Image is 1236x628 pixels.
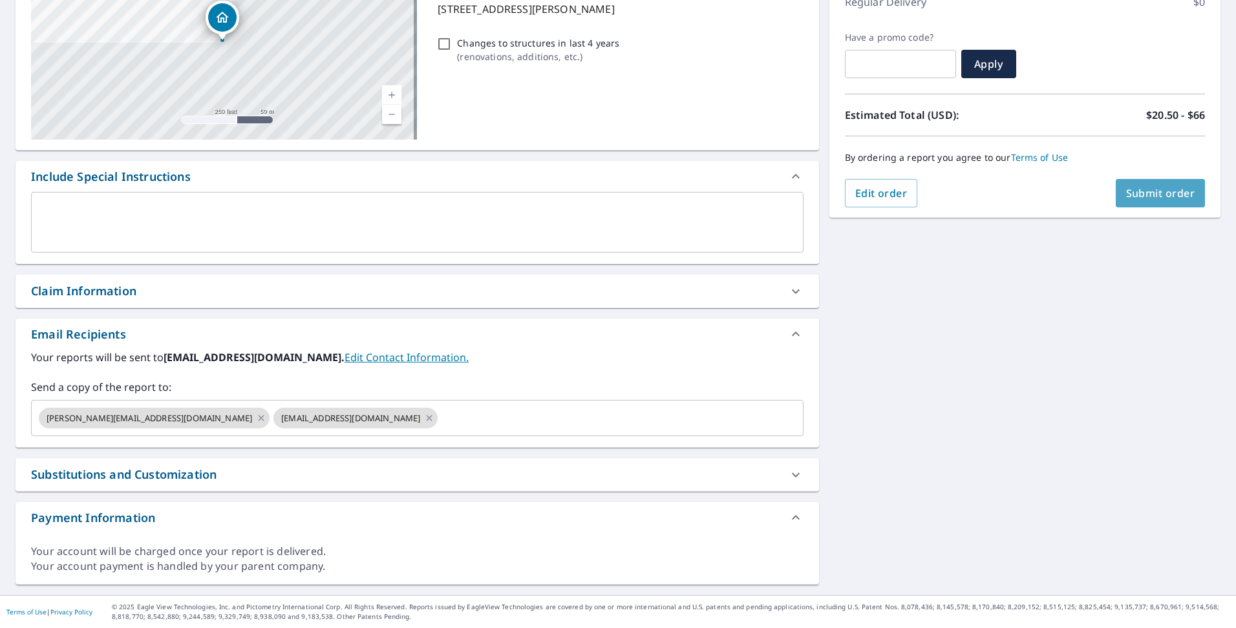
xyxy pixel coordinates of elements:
div: Claim Information [31,282,136,300]
a: Terms of Use [1011,151,1069,163]
label: Your reports will be sent to [31,350,804,365]
p: Changes to structures in last 4 years [457,36,619,50]
div: Email Recipients [16,319,819,350]
div: Substitutions and Customization [16,458,819,491]
p: Estimated Total (USD): [845,107,1025,123]
p: $20.50 - $66 [1146,107,1205,123]
div: [PERSON_NAME][EMAIL_ADDRESS][DOMAIN_NAME] [39,408,270,428]
span: [EMAIL_ADDRESS][DOMAIN_NAME] [273,412,428,424]
button: Edit order [845,179,918,207]
div: Include Special Instructions [16,161,819,192]
label: Have a promo code? [845,32,956,43]
p: | [6,608,92,616]
span: Submit order [1126,186,1195,200]
p: [STREET_ADDRESS][PERSON_NAME] [438,1,798,17]
a: Current Level 17, Zoom Out [382,105,401,124]
p: By ordering a report you agree to our [845,152,1205,163]
span: [PERSON_NAME][EMAIL_ADDRESS][DOMAIN_NAME] [39,412,260,424]
div: Payment Information [16,502,819,533]
div: Payment Information [31,509,155,527]
div: Dropped pin, building 1, Residential property, 129 Francis St Phillipsburg, NJ 08865 [206,1,239,41]
p: ( renovations, additions, etc. ) [457,50,619,63]
a: Privacy Policy [50,607,92,616]
label: Send a copy of the report to: [31,379,804,395]
div: Email Recipients [31,326,126,343]
span: Apply [972,57,1006,71]
span: Edit order [855,186,908,200]
a: Current Level 17, Zoom In [382,85,401,105]
p: © 2025 Eagle View Technologies, Inc. and Pictometry International Corp. All Rights Reserved. Repo... [112,602,1230,622]
div: Include Special Instructions [31,168,191,185]
div: Substitutions and Customization [31,466,217,483]
div: Your account payment is handled by your parent company. [31,559,804,574]
div: Claim Information [16,275,819,308]
b: [EMAIL_ADDRESS][DOMAIN_NAME]. [164,350,345,364]
div: Your account will be charged once your report is delivered. [31,544,804,559]
a: EditContactInfo [345,350,469,364]
button: Apply [961,50,1016,78]
button: Submit order [1116,179,1206,207]
div: [EMAIL_ADDRESS][DOMAIN_NAME] [273,408,438,428]
a: Terms of Use [6,607,47,616]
